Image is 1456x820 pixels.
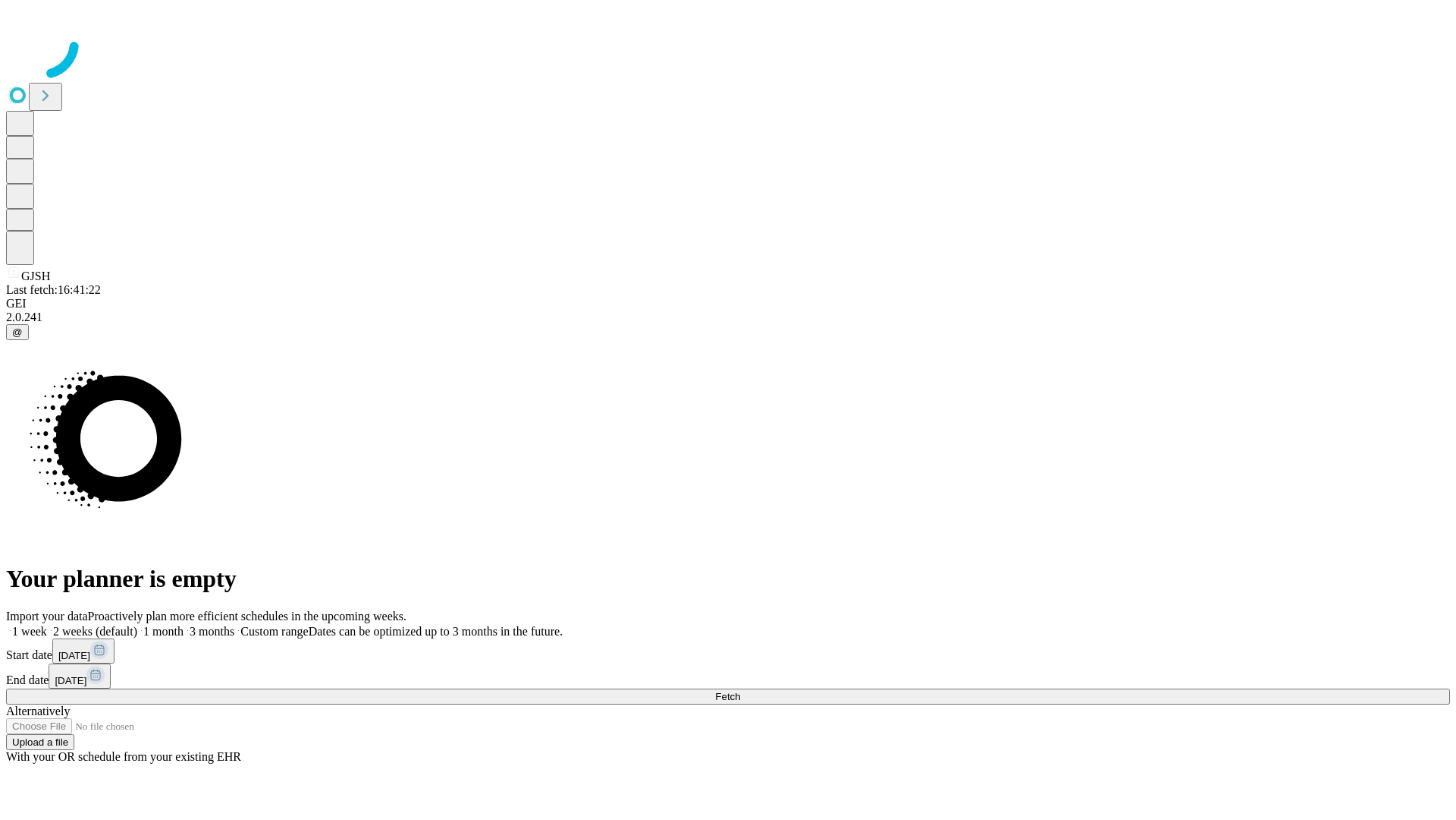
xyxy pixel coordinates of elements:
[6,565,1450,593] h1: Your planner is empty
[6,311,1450,324] div: 2.0.241
[12,625,47,638] span: 1 week
[6,664,1450,689] div: End date
[309,625,563,638] span: Dates can be optimized up to 3 months in the future.
[6,689,1450,705] button: Fetch
[58,650,90,661] span: [DATE]
[55,675,86,686] span: [DATE]
[6,283,101,296] span: Last fetch: 16:41:22
[6,610,88,623] span: Import your data
[53,625,137,638] span: 2 weeks (default)
[6,639,1450,664] div: Start date
[6,705,70,717] span: Alternatively
[715,691,740,702] span: Fetch
[6,324,29,340] button: @
[240,625,308,638] span: Custom range
[190,625,234,638] span: 3 months
[6,297,1450,311] div: GEI
[52,639,115,664] button: [DATE]
[6,734,74,750] button: Upload a file
[6,750,241,763] span: With your OR schedule from your existing EHR
[88,610,406,623] span: Proactively plan more efficient schedules in the upcoming weeks.
[143,625,184,638] span: 1 month
[12,326,23,338] span: @
[21,270,50,282] span: GJSH
[49,664,111,689] button: [DATE]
